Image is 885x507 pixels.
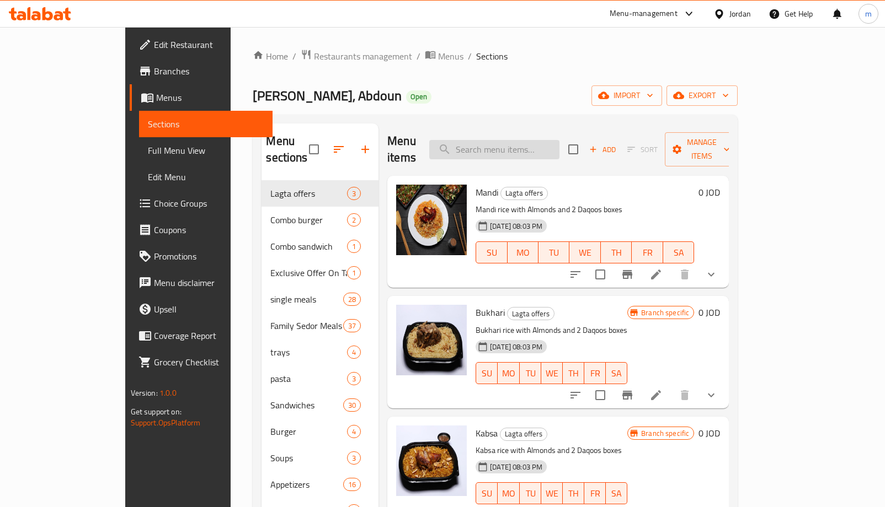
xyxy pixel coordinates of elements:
[476,241,507,263] button: SU
[524,486,537,501] span: TU
[498,362,520,384] button: MO
[520,362,541,384] button: TU
[348,427,360,437] span: 4
[262,392,378,418] div: Sandwiches30
[343,319,361,332] div: items
[347,187,361,200] div: items
[130,31,273,58] a: Edit Restaurant
[270,213,347,226] div: Combo burger
[500,428,547,440] span: Lagta offers
[139,164,273,190] a: Edit Menu
[270,187,347,200] span: Lagta offers
[302,138,326,161] span: Select all sections
[508,241,539,263] button: MO
[610,7,678,20] div: Menu-management
[270,293,343,306] div: single meals
[348,374,360,384] span: 3
[476,184,498,201] span: Mandi
[668,245,690,261] span: SA
[637,428,694,439] span: Branch specific
[130,217,273,243] a: Coupons
[344,294,360,305] span: 28
[130,322,273,349] a: Coverage Report
[270,425,347,438] span: Burger
[154,197,264,210] span: Choice Groups
[417,50,420,63] li: /
[476,425,498,441] span: Kabsa
[343,478,361,491] div: items
[574,245,596,261] span: WE
[262,286,378,312] div: single meals28
[674,136,730,163] span: Manage items
[348,241,360,252] span: 1
[508,308,554,320] span: Lagta offers
[347,425,361,438] div: items
[270,319,343,332] span: Family Sedor Meals
[476,323,627,337] p: Bukhari rice with Almonds and 2 Daqoos boxes
[699,425,720,441] h6: 0 JOD
[429,140,559,159] input: search
[266,133,309,166] h2: Menu sections
[347,451,361,465] div: items
[154,355,264,369] span: Grocery Checklist
[343,293,361,306] div: items
[154,329,264,342] span: Coverage Report
[729,8,751,20] div: Jordan
[546,486,558,501] span: WE
[262,260,378,286] div: Exclusive Offer On Talabat1
[699,305,720,320] h6: 0 JOD
[665,132,739,166] button: Manage items
[520,482,541,504] button: TU
[148,170,264,184] span: Edit Menu
[584,362,606,384] button: FR
[347,266,361,279] div: items
[476,444,627,457] p: Kabsa rice with Almonds and 2 Daqoos boxes
[347,240,361,253] div: items
[130,58,273,84] a: Branches
[481,245,503,261] span: SU
[589,384,612,407] span: Select to update
[343,398,361,412] div: items
[406,92,431,101] span: Open
[589,486,601,501] span: FR
[468,50,472,63] li: /
[649,389,663,402] a: Edit menu item
[344,400,360,411] span: 30
[262,233,378,260] div: Combo sandwich1
[139,137,273,164] a: Full Menu View
[563,482,584,504] button: TH
[131,416,201,430] a: Support.OpsPlatform
[667,85,738,106] button: export
[270,398,343,412] span: Sandwiches
[614,261,641,288] button: Branch-specific-item
[569,241,600,263] button: WE
[154,276,264,289] span: Menu disclaimer
[270,372,347,385] div: pasta
[262,365,378,392] div: pasta3
[698,382,724,408] button: show more
[270,478,343,491] span: Appetizers
[270,266,347,279] span: Exclusive Offer On Talabat
[585,141,620,158] button: Add
[348,453,360,463] span: 3
[498,482,520,504] button: MO
[476,304,505,321] span: Bukhari
[154,250,264,263] span: Promotions
[543,245,565,261] span: TU
[486,462,547,472] span: [DATE] 08:03 PM
[584,482,606,504] button: FR
[500,187,548,200] div: Lagta offers
[591,85,662,106] button: import
[502,486,515,501] span: MO
[396,185,467,255] img: Mandi
[262,445,378,471] div: Soups3
[476,482,498,504] button: SU
[344,479,360,490] span: 16
[600,89,653,103] span: import
[705,268,718,281] svg: Show Choices
[130,349,273,375] a: Grocery Checklist
[270,346,347,359] div: trays
[262,207,378,233] div: Combo burger2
